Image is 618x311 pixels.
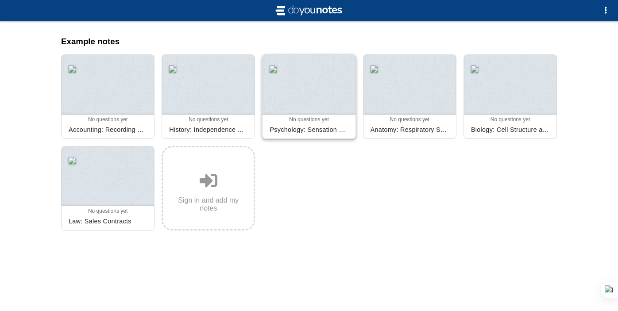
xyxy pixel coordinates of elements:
[367,123,452,137] div: Anatomy: Respiratory System
[88,208,127,214] span: No questions yet
[274,4,344,18] img: svg+xml;base64,CiAgICAgIDxzdmcgdmlld0JveD0iLTIgLTIgMjAgNCIgeG1sbnM9Imh0dHA6Ly93d3cudzMub3JnLzIwMD...
[189,116,228,123] span: No questions yet
[166,123,251,137] div: History: Independence War of America
[467,123,553,137] div: Biology: Cell Structure and Function
[463,54,557,139] a: No questions yetBiology: Cell Structure and Function
[61,54,154,139] a: No questions yetAccounting: Recording Transactions
[390,116,429,123] span: No questions yet
[162,146,255,230] a: Sign in and add my notes
[262,54,355,139] a: No questions yetPsychology: Sensation and Perception
[597,2,614,19] button: Options
[61,146,154,230] a: No questions yetLaw: Sales Contracts
[61,37,557,46] h3: Example notes
[491,116,530,123] span: No questions yet
[170,196,247,212] span: Sign in and add my notes
[162,54,255,139] a: No questions yetHistory: Independence War of America
[88,116,127,123] span: No questions yet
[363,54,456,139] a: No questions yetAnatomy: Respiratory System
[289,116,328,123] span: No questions yet
[65,123,151,137] div: Accounting: Recording Transactions
[65,214,151,228] div: Law: Sales Contracts
[266,123,351,137] div: Psychology: Sensation and Perception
